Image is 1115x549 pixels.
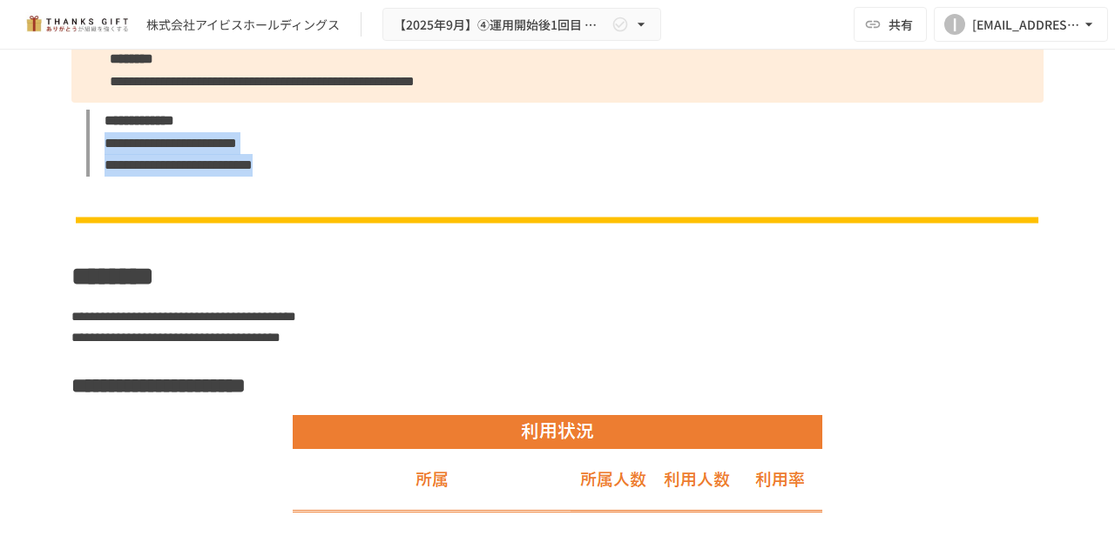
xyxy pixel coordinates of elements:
[889,15,913,34] span: 共有
[71,214,1044,225] img: tnrn7azbutyCm2NEp8dpH7ruio95Mk2dNtXhVes6LPE
[146,16,340,34] div: 株式会社アイビスホールディングス
[394,14,608,36] span: 【2025年9月】④運用開始後1回目 振り返りMTG
[944,14,965,35] div: I
[972,14,1080,36] div: [EMAIL_ADDRESS][DOMAIN_NAME]
[21,10,132,38] img: mMP1OxWUAhQbsRWCurg7vIHe5HqDpP7qZo7fRoNLXQh
[854,7,927,42] button: 共有
[382,8,661,42] button: 【2025年9月】④運用開始後1回目 振り返りMTG
[934,7,1108,42] button: I[EMAIL_ADDRESS][DOMAIN_NAME]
